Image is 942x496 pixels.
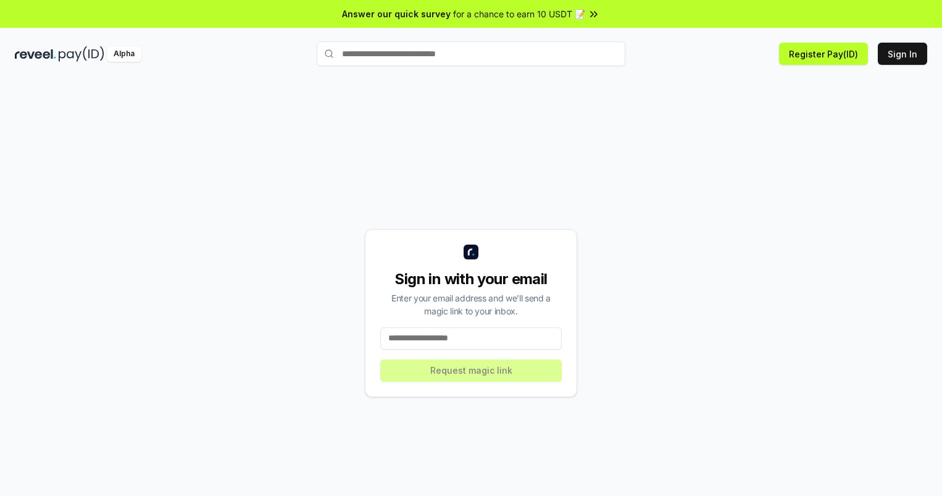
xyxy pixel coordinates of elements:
span: Answer our quick survey [342,7,451,20]
div: Enter your email address and we’ll send a magic link to your inbox. [380,292,562,317]
img: logo_small [464,245,478,259]
button: Sign In [878,43,927,65]
button: Register Pay(ID) [779,43,868,65]
span: for a chance to earn 10 USDT 📝 [453,7,585,20]
div: Alpha [107,46,141,62]
img: reveel_dark [15,46,56,62]
div: Sign in with your email [380,269,562,289]
img: pay_id [59,46,104,62]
